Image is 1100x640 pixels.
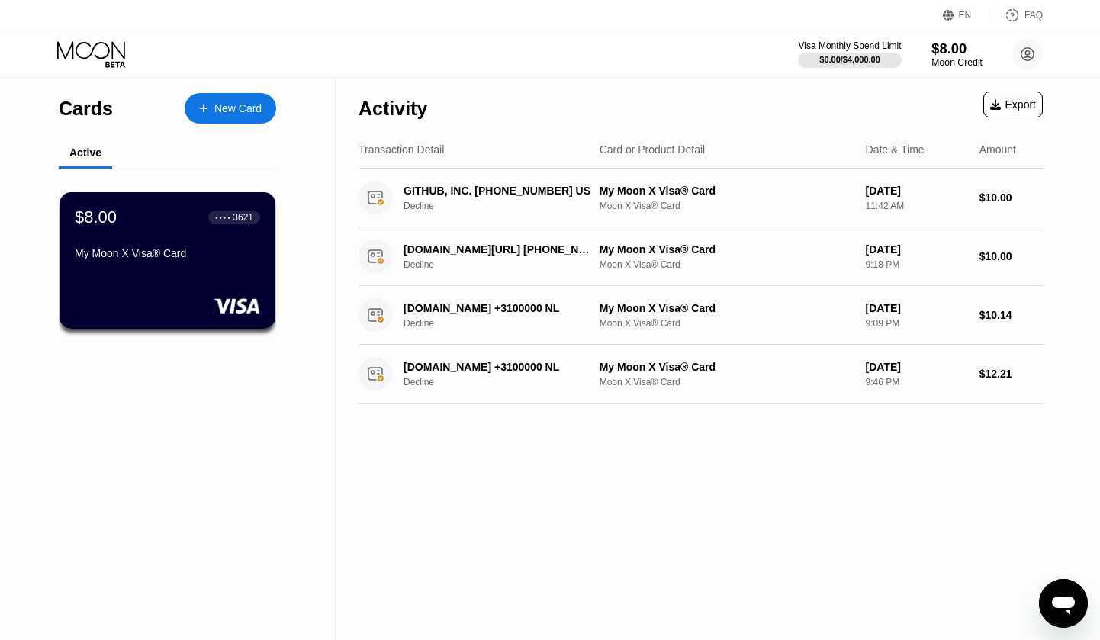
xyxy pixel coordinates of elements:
div: [DOMAIN_NAME] +3100000 NL [404,361,595,373]
div: $10.00 [979,250,1043,262]
div: Cards [59,98,113,120]
div: Moon Credit [931,57,983,68]
div: Activity [359,98,427,120]
div: [DATE] [866,361,967,373]
div: [DOMAIN_NAME][URL] [PHONE_NUMBER] USDeclineMy Moon X Visa® CardMoon X Visa® Card[DATE]9:18 PM$10.00 [359,227,1043,286]
iframe: Button to launch messaging window [1039,579,1088,628]
div: Decline [404,201,610,211]
div: [DOMAIN_NAME] +3100000 NLDeclineMy Moon X Visa® CardMoon X Visa® Card[DATE]9:09 PM$10.14 [359,286,1043,345]
div: $10.00 [979,191,1043,204]
div: Card or Product Detail [600,143,706,156]
div: New Card [214,102,262,115]
div: Visa Monthly Spend Limit [798,40,901,51]
div: My Moon X Visa® Card [600,302,854,314]
div: Decline [404,318,610,329]
div: 11:42 AM [866,201,967,211]
div: [DATE] [866,302,967,314]
div: [DOMAIN_NAME] +3100000 NL [404,302,595,314]
div: Decline [404,377,610,388]
div: $8.00● ● ● ●3621My Moon X Visa® Card [60,192,275,329]
div: ● ● ● ● [215,215,230,220]
div: 9:46 PM [866,377,967,388]
div: [DOMAIN_NAME] +3100000 NLDeclineMy Moon X Visa® CardMoon X Visa® Card[DATE]9:46 PM$12.21 [359,345,1043,404]
div: $12.21 [979,368,1043,380]
div: $8.00 [75,207,117,227]
div: Amount [979,143,1016,156]
div: Moon X Visa® Card [600,318,854,329]
div: Active [69,146,101,159]
div: Transaction Detail [359,143,444,156]
div: New Card [185,93,276,124]
div: [DATE] [866,185,967,197]
div: My Moon X Visa® Card [75,247,260,259]
div: EN [943,8,989,23]
div: Date & Time [866,143,925,156]
div: EN [959,10,972,21]
div: My Moon X Visa® Card [600,361,854,373]
div: Moon X Visa® Card [600,201,854,211]
div: My Moon X Visa® Card [600,185,854,197]
div: $10.14 [979,309,1043,321]
div: GITHUB, INC. [PHONE_NUMBER] USDeclineMy Moon X Visa® CardMoon X Visa® Card[DATE]11:42 AM$10.00 [359,169,1043,227]
div: FAQ [989,8,1043,23]
div: GITHUB, INC. [PHONE_NUMBER] US [404,185,595,197]
div: FAQ [1024,10,1043,21]
div: 9:18 PM [866,259,967,270]
div: [DATE] [866,243,967,256]
div: Moon X Visa® Card [600,259,854,270]
div: $8.00Moon Credit [931,40,983,68]
div: Export [990,98,1036,111]
div: Decline [404,259,610,270]
div: Export [983,92,1043,117]
div: 3621 [233,212,253,223]
div: $0.00 / $4,000.00 [819,55,880,64]
div: Visa Monthly Spend Limit$0.00/$4,000.00 [798,40,901,68]
div: My Moon X Visa® Card [600,243,854,256]
div: 9:09 PM [866,318,967,329]
div: $8.00 [931,40,983,56]
div: [DOMAIN_NAME][URL] [PHONE_NUMBER] US [404,243,595,256]
div: Moon X Visa® Card [600,377,854,388]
